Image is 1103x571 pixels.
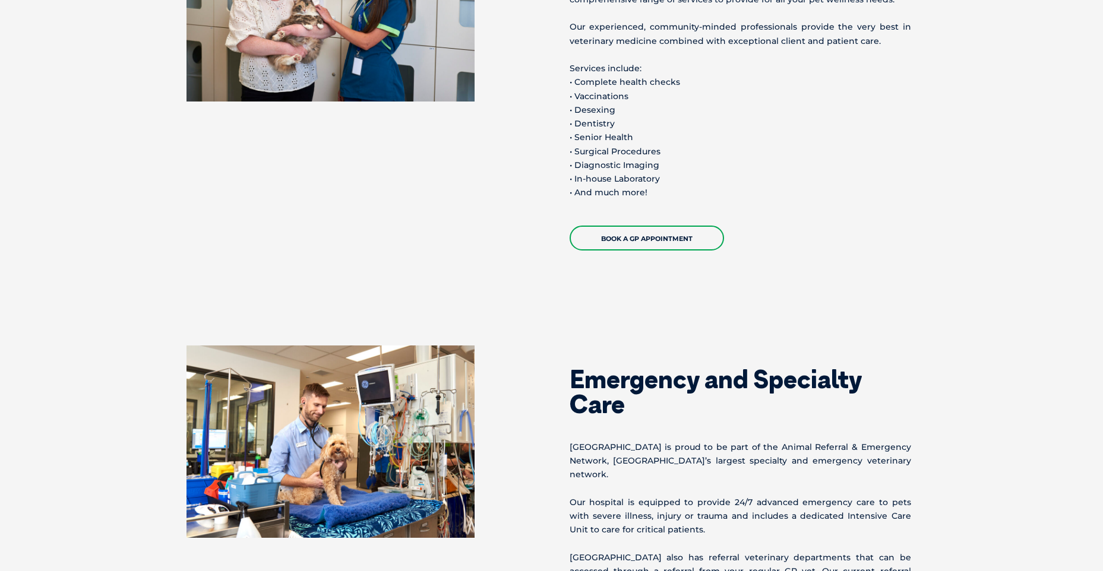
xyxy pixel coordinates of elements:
[570,367,911,417] h2: Emergency and Specialty Care
[570,62,911,199] p: Services include: • Complete health checks • Vaccinations • Desexing • Dentistry • Senior Health ...
[570,20,911,47] p: Our experienced, community-minded professionals provide the very best in veterinary medicine comb...
[570,496,911,537] p: Our hospital is equipped to provide 24/7 advanced emergency care to pets with severe illness, inj...
[1080,54,1092,66] button: Search
[570,226,724,250] a: Book A GP Appointment
[570,440,911,482] p: [GEOGRAPHIC_DATA] is proud to be part of the Animal Referral & Emergency Network, [GEOGRAPHIC_DAT...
